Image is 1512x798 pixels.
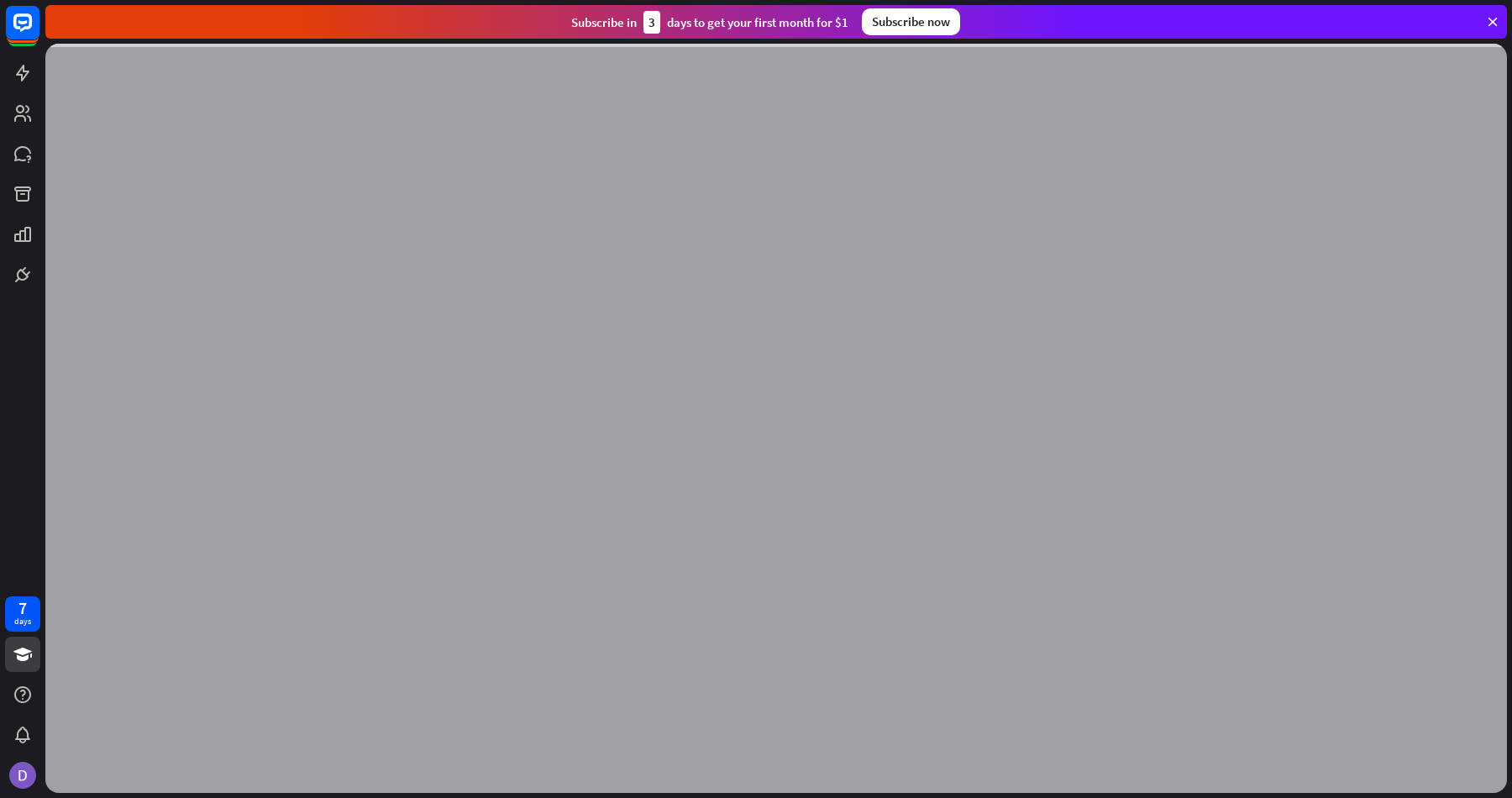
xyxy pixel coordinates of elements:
[5,596,40,632] a: 7 days
[18,601,27,616] div: 7
[571,11,848,34] div: Subscribe in days to get your first month for $1
[643,11,660,34] div: 3
[14,616,31,627] div: days
[862,8,960,35] div: Subscribe now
